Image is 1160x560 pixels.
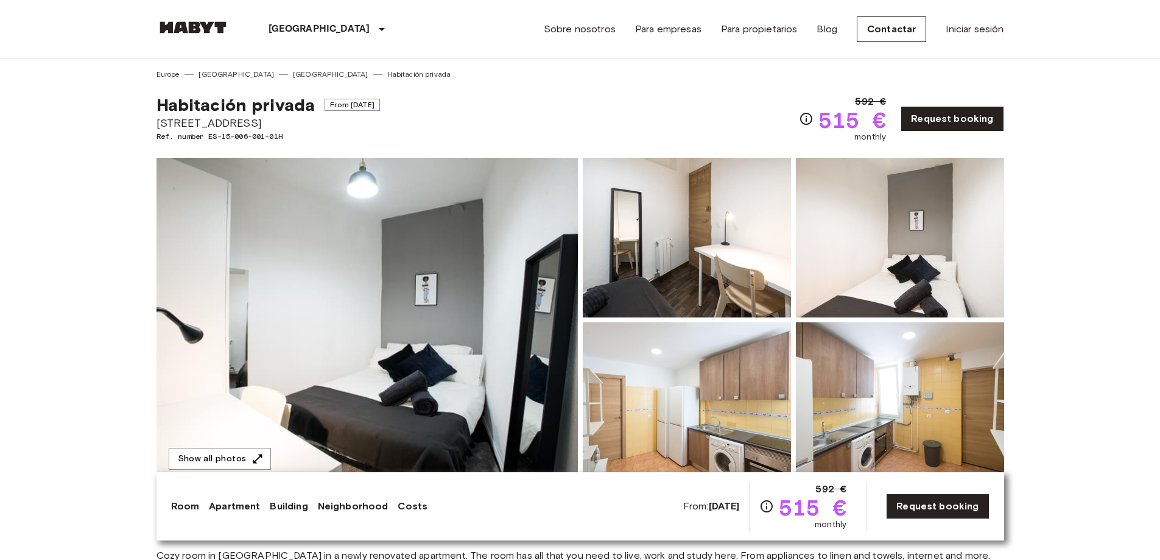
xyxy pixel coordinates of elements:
[683,500,740,513] span: From:
[946,22,1004,37] a: Iniciar sesión
[817,22,837,37] a: Blog
[759,499,774,514] svg: Check cost overview for full price breakdown. Please note that discounts apply to new joiners onl...
[199,69,274,80] a: [GEOGRAPHIC_DATA]
[398,499,427,514] a: Costs
[156,131,380,142] span: Ref. number ES-15-006-001-01H
[583,158,791,317] img: Picture of unit ES-15-006-001-01H
[886,494,989,519] a: Request booking
[156,69,180,80] a: Europe
[818,109,886,131] span: 515 €
[293,69,368,80] a: [GEOGRAPHIC_DATA]
[583,322,791,482] img: Picture of unit ES-15-006-001-01H
[815,519,846,531] span: monthly
[815,482,846,497] span: 592 €
[209,499,260,514] a: Apartment
[635,22,701,37] a: Para empresas
[325,99,380,111] span: From [DATE]
[854,131,886,143] span: monthly
[901,106,1004,132] a: Request booking
[544,22,616,37] a: Sobre nosotros
[156,21,230,34] img: Habyt
[270,499,308,514] a: Building
[779,497,846,519] span: 515 €
[156,94,315,115] span: Habitación privada
[855,94,886,109] span: 592 €
[387,69,451,80] a: Habitación privada
[156,115,380,131] span: [STREET_ADDRESS]
[721,22,798,37] a: Para propietarios
[796,322,1004,482] img: Picture of unit ES-15-006-001-01H
[269,22,370,37] p: [GEOGRAPHIC_DATA]
[857,16,926,42] a: Contactar
[171,499,200,514] a: Room
[799,112,814,126] svg: Check cost overview for full price breakdown. Please note that discounts apply to new joiners onl...
[169,448,271,470] button: Show all photos
[796,158,1004,317] img: Picture of unit ES-15-006-001-01H
[156,158,578,482] img: Marketing picture of unit ES-15-006-001-01H
[709,500,740,512] b: [DATE]
[318,499,388,514] a: Neighborhood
